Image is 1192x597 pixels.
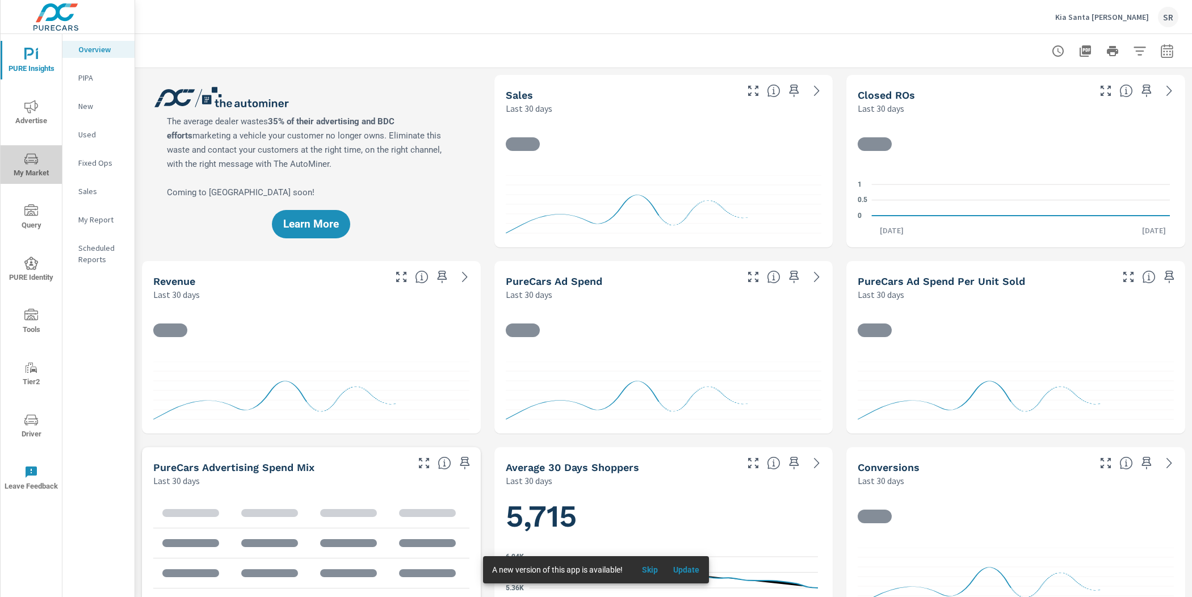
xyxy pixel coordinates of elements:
button: Update [668,561,704,579]
p: Last 30 days [858,474,904,487]
div: Used [62,126,135,143]
p: Last 30 days [506,288,552,301]
span: Skip [636,565,664,575]
p: Overview [78,44,125,55]
a: See more details in report [808,82,826,100]
button: Make Fullscreen [1097,82,1115,100]
p: Sales [78,186,125,197]
h5: Average 30 Days Shoppers [506,461,639,473]
button: Make Fullscreen [744,82,762,100]
p: My Report [78,214,125,225]
span: Tier2 [4,361,58,389]
button: Make Fullscreen [415,454,433,472]
p: [DATE] [1134,225,1174,236]
p: PIPA [78,72,125,83]
span: Save this to your personalized report [1138,454,1156,472]
a: See more details in report [1160,82,1178,100]
button: Skip [632,561,668,579]
p: Fixed Ops [78,157,125,169]
button: Make Fullscreen [744,268,762,286]
button: Make Fullscreen [392,268,410,286]
span: Save this to your personalized report [456,454,474,472]
span: Save this to your personalized report [433,268,451,286]
p: Last 30 days [858,102,904,115]
span: Update [673,565,700,575]
span: Average cost of advertising per each vehicle sold at the dealer over the selected date range. The... [1142,270,1156,284]
p: [DATE] [872,225,912,236]
p: Last 30 days [153,288,200,301]
span: Save this to your personalized report [785,454,803,472]
div: My Report [62,211,135,228]
text: 6.04K [506,553,524,561]
span: Advertise [4,100,58,128]
span: Number of Repair Orders Closed by the selected dealership group over the selected time range. [So... [1119,84,1133,98]
button: Apply Filters [1128,40,1151,62]
h5: PureCars Ad Spend Per Unit Sold [858,275,1025,287]
span: Leave Feedback [4,465,58,493]
button: Make Fullscreen [744,454,762,472]
text: 5.36K [506,584,524,592]
p: Scheduled Reports [78,242,125,265]
p: Last 30 days [153,474,200,487]
span: Save this to your personalized report [1138,82,1156,100]
a: See more details in report [808,268,826,286]
div: Sales [62,183,135,200]
span: Number of vehicles sold by the dealership over the selected date range. [Source: This data is sou... [767,84,780,98]
h5: Sales [506,89,533,101]
span: PURE Insights [4,48,58,75]
p: Last 30 days [858,288,904,301]
p: Kia Santa [PERSON_NAME] [1055,12,1149,22]
span: Driver [4,413,58,441]
span: Save this to your personalized report [785,268,803,286]
text: 0.5 [858,196,867,204]
div: SR [1158,7,1178,27]
button: Select Date Range [1156,40,1178,62]
div: Overview [62,41,135,58]
span: Learn More [283,219,339,229]
a: See more details in report [808,454,826,472]
span: This table looks at how you compare to the amount of budget you spend per channel as opposed to y... [438,456,451,470]
span: Tools [4,309,58,337]
p: Used [78,129,125,140]
h5: PureCars Ad Spend [506,275,602,287]
button: Learn More [272,210,350,238]
h5: PureCars Advertising Spend Mix [153,461,314,473]
button: Make Fullscreen [1097,454,1115,472]
text: 0 [858,212,862,220]
div: Scheduled Reports [62,239,135,268]
h5: Closed ROs [858,89,915,101]
a: See more details in report [1160,454,1178,472]
h5: Revenue [153,275,195,287]
span: Save this to your personalized report [785,82,803,100]
div: Fixed Ops [62,154,135,171]
span: Query [4,204,58,232]
div: nav menu [1,34,62,504]
span: Save this to your personalized report [1160,268,1178,286]
button: Print Report [1101,40,1124,62]
span: A new version of this app is available! [492,565,623,574]
span: Total sales revenue over the selected date range. [Source: This data is sourced from the dealer’s... [415,270,429,284]
p: New [78,100,125,112]
div: New [62,98,135,115]
a: See more details in report [456,268,474,286]
button: "Export Report to PDF" [1074,40,1097,62]
span: Total cost of media for all PureCars channels for the selected dealership group over the selected... [767,270,780,284]
p: Last 30 days [506,102,552,115]
span: My Market [4,152,58,180]
h1: 5,715 [506,497,822,536]
p: Last 30 days [506,474,552,487]
text: 1 [858,180,862,188]
span: PURE Identity [4,257,58,284]
span: A rolling 30 day total of daily Shoppers on the dealership website, averaged over the selected da... [767,456,780,470]
button: Make Fullscreen [1119,268,1138,286]
h5: Conversions [858,461,920,473]
span: The number of dealer-specified goals completed by a visitor. [Source: This data is provided by th... [1119,456,1133,470]
div: PIPA [62,69,135,86]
